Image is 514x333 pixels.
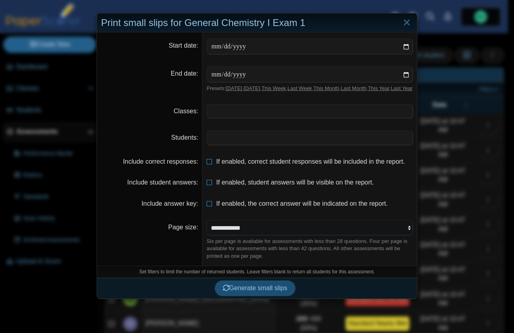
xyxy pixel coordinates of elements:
label: Include correct responses [123,158,198,165]
a: [DATE] [226,85,242,91]
a: Last Week [287,85,312,91]
label: Classes [174,108,198,114]
a: Last Month [341,85,366,91]
a: [DATE] [244,85,260,91]
a: This Week [261,85,286,91]
a: Close [401,16,413,30]
label: Include student answers [127,179,198,186]
span: Generate small slips [223,285,287,291]
span: If enabled, the correct answer will be indicated on the report. [216,200,388,207]
div: Presets: , , , , , , , [206,85,413,92]
label: Start date [169,42,198,49]
label: Page size [168,224,198,231]
label: Students [171,134,198,141]
tags: ​ [206,104,413,118]
span: If enabled, correct student responses will be included in the report. [216,158,405,165]
tags: ​ [206,130,413,145]
label: Include answer key [142,200,198,207]
label: End date [171,70,198,77]
a: This Year [368,85,390,91]
div: Print small slips for General Chemistry I Exam 1 [97,14,417,32]
span: If enabled, student answers will be visible on the report. [216,179,374,186]
a: Last Year [391,85,413,91]
div: Set filters to limit the number of returned students. Leave filters blank to return all students ... [97,266,417,278]
button: Generate small slips [215,280,296,296]
a: This Month [314,85,339,91]
div: Six per page is available for assessments with less than 28 questions. Four per page is available... [206,238,413,260]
